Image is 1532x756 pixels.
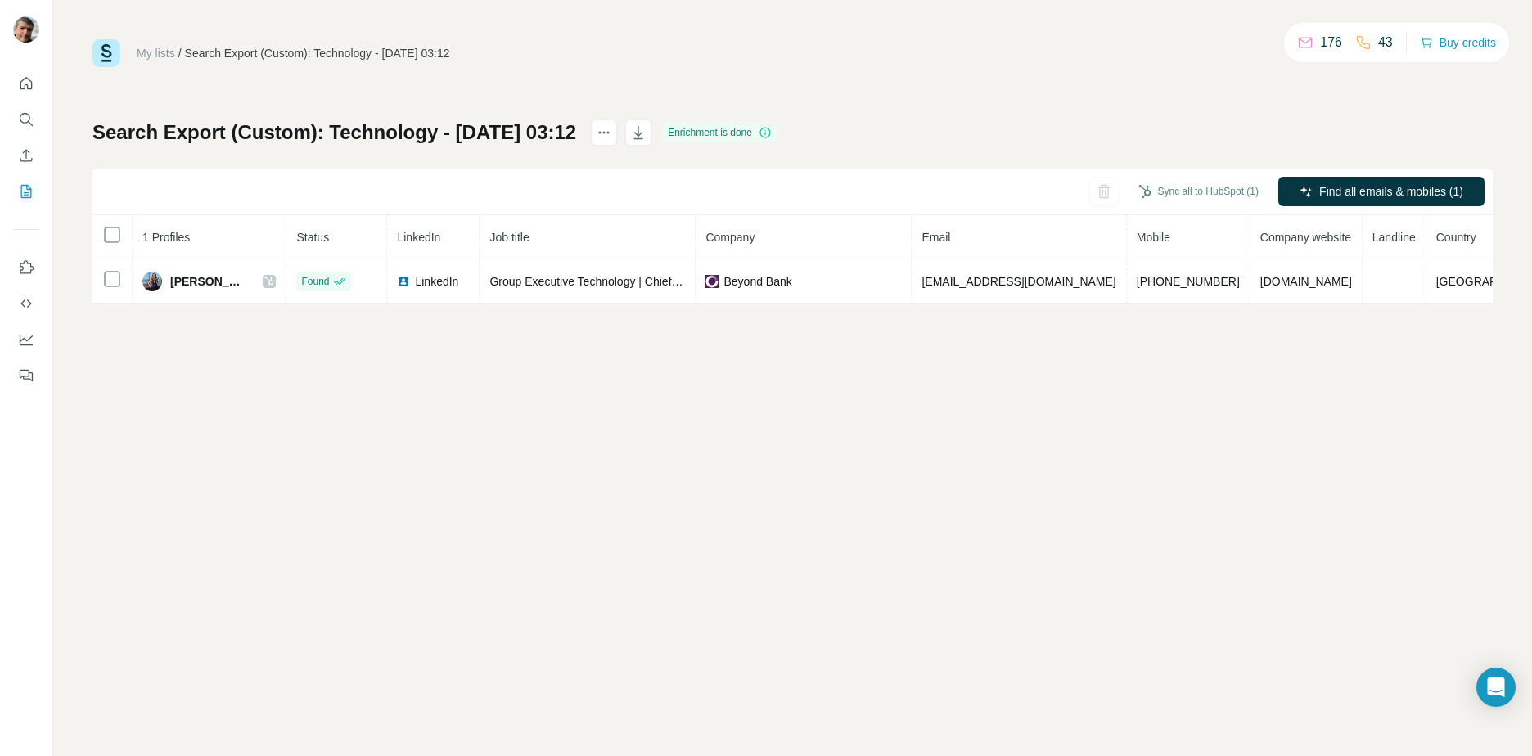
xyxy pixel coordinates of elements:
[13,177,39,206] button: My lists
[13,16,39,43] img: Avatar
[1319,183,1463,200] span: Find all emails & mobiles (1)
[1378,33,1393,52] p: 43
[415,273,458,290] span: LinkedIn
[489,231,529,244] span: Job title
[1260,231,1351,244] span: Company website
[142,272,162,291] img: Avatar
[1137,231,1170,244] span: Mobile
[921,231,950,244] span: Email
[1320,33,1342,52] p: 176
[921,275,1115,288] span: [EMAIL_ADDRESS][DOMAIN_NAME]
[591,119,617,146] button: actions
[13,361,39,390] button: Feedback
[1372,231,1416,244] span: Landline
[1278,177,1485,206] button: Find all emails & mobiles (1)
[705,231,755,244] span: Company
[92,119,576,146] h1: Search Export (Custom): Technology - [DATE] 03:12
[1260,275,1352,288] span: [DOMAIN_NAME]
[170,273,246,290] span: [PERSON_NAME]
[13,325,39,354] button: Dashboard
[489,275,768,288] span: Group Executive Technology | Chief Information Officer
[13,69,39,98] button: Quick start
[13,289,39,318] button: Use Surfe API
[1420,31,1496,54] button: Buy credits
[705,275,719,288] img: company-logo
[301,274,329,289] span: Found
[723,273,791,290] span: Beyond Bank
[142,231,190,244] span: 1 Profiles
[397,231,440,244] span: LinkedIn
[397,275,410,288] img: LinkedIn logo
[1476,668,1516,707] div: Open Intercom Messenger
[178,45,182,61] li: /
[1137,275,1240,288] span: [PHONE_NUMBER]
[185,45,450,61] div: Search Export (Custom): Technology - [DATE] 03:12
[663,123,777,142] div: Enrichment is done
[13,253,39,282] button: Use Surfe on LinkedIn
[92,39,120,67] img: Surfe Logo
[13,141,39,170] button: Enrich CSV
[1127,179,1270,204] button: Sync all to HubSpot (1)
[137,47,175,60] a: My lists
[13,105,39,134] button: Search
[1436,231,1476,244] span: Country
[296,231,329,244] span: Status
